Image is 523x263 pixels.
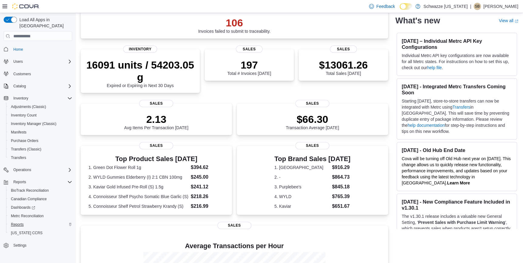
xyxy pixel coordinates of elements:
[286,113,339,125] p: $66.30
[6,145,75,153] button: Transfers (Classic)
[8,137,41,144] a: Purchase Orders
[295,142,329,149] span: Sales
[11,46,25,53] a: Home
[6,186,75,195] button: BioTrack Reconciliation
[6,137,75,145] button: Purchase Orders
[6,128,75,137] button: Manifests
[407,123,444,128] a: help documentation
[8,120,72,127] span: Inventory Manager (Classic)
[11,242,29,249] a: Settings
[11,241,72,249] span: Settings
[11,83,28,90] button: Catalog
[6,229,75,237] button: [US_STATE] CCRS
[191,183,224,191] dd: $241.12
[402,83,512,96] h3: [DATE] - Integrated Metrc Transfers Coming Soon
[402,156,511,185] span: Cova will be turning off Old Hub next year on [DATE]. This change allows us to quickly release ne...
[8,212,46,220] a: Metrc Reconciliation
[332,183,350,191] dd: $845.18
[11,70,33,78] a: Customers
[89,164,188,170] dt: 1. Green Dot Flower Roll 1g
[499,18,518,23] a: View allExternal link
[13,72,31,76] span: Customers
[1,178,75,186] button: Reports
[191,193,224,200] dd: $218.26
[332,203,350,210] dd: $651.67
[8,129,72,136] span: Manifests
[13,167,31,172] span: Operations
[11,147,41,152] span: Transfers (Classic)
[6,111,75,120] button: Inventory Count
[402,199,512,211] h3: [DATE] - New Compliance Feature Included in v1.30.1
[198,17,270,34] div: Invoices failed to submit to traceability.
[274,174,330,180] dt: 2. -
[515,19,518,23] svg: External link
[11,205,35,210] span: Dashboards
[452,105,470,110] a: Transfers
[191,164,224,171] dd: $394.62
[11,178,28,186] button: Reports
[11,214,44,218] span: Metrc Reconciliation
[6,220,75,229] button: Reports
[123,46,157,53] span: Inventory
[89,203,188,209] dt: 5. Connoisseur Shelf Petrol Strawberry Krandy (S)
[427,65,442,70] a: help file
[1,94,75,103] button: Inventory
[483,3,518,10] p: [PERSON_NAME]
[227,59,271,76] div: Total # Invoices [DATE]
[402,38,512,50] h3: [DATE] – Individual Metrc API Key Configurations
[13,47,23,52] span: Home
[6,103,75,111] button: Adjustments (Classic)
[13,59,23,64] span: Users
[274,194,330,200] dt: 4. WYLD
[8,195,49,203] a: Canadian Compliance
[402,213,512,250] p: The v1.30.1 release includes a valuable new General Setting, ' ', which prevents sales when produ...
[11,138,39,143] span: Purchase Orders
[8,187,72,194] span: BioTrack Reconciliation
[402,98,512,134] p: Starting [DATE], store-to-store transfers can now be integrated with Metrc using in [GEOGRAPHIC_D...
[470,3,471,10] p: |
[89,194,188,200] dt: 4. Connoisseur Shelf Psycho Somatic Blue Garlic (S)
[8,154,28,161] a: Transfers
[332,193,350,200] dd: $765.39
[124,113,188,125] p: 2.13
[11,155,26,160] span: Transfers
[8,221,26,228] a: Reports
[85,242,383,250] h4: Average Transactions per Hour
[8,204,38,211] a: Dashboards
[447,180,470,185] a: Learn More
[139,142,173,149] span: Sales
[11,166,72,174] span: Operations
[11,231,42,235] span: [US_STATE] CCRS
[1,45,75,53] button: Home
[6,120,75,128] button: Inventory Manager (Classic)
[89,155,224,163] h3: Top Product Sales [DATE]
[8,154,72,161] span: Transfers
[8,103,49,110] a: Adjustments (Classic)
[11,113,37,118] span: Inventory Count
[1,166,75,174] button: Operations
[6,203,75,212] a: Dashboards
[8,112,39,119] a: Inventory Count
[402,147,512,153] h3: [DATE] - Old Hub End Date
[236,46,263,53] span: Sales
[423,3,468,10] p: Schwazze [US_STATE]
[1,82,75,90] button: Catalog
[8,146,44,153] a: Transfers (Classic)
[89,174,188,180] dt: 2. WYLD Gummies Elderberry (I) 2:1 CBN 100mg
[11,95,72,102] span: Inventory
[217,222,251,229] span: Sales
[8,187,51,194] a: BioTrack Reconciliation
[474,3,481,10] div: Sameer Bhatnagar
[1,69,75,78] button: Customers
[6,195,75,203] button: Canadian Compliance
[330,46,357,53] span: Sales
[8,229,45,237] a: [US_STATE] CCRS
[8,195,72,203] span: Canadian Compliance
[319,59,368,71] p: $13061.26
[8,146,72,153] span: Transfers (Classic)
[6,153,75,162] button: Transfers
[11,83,72,90] span: Catalog
[13,96,28,101] span: Inventory
[376,3,395,9] span: Feedback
